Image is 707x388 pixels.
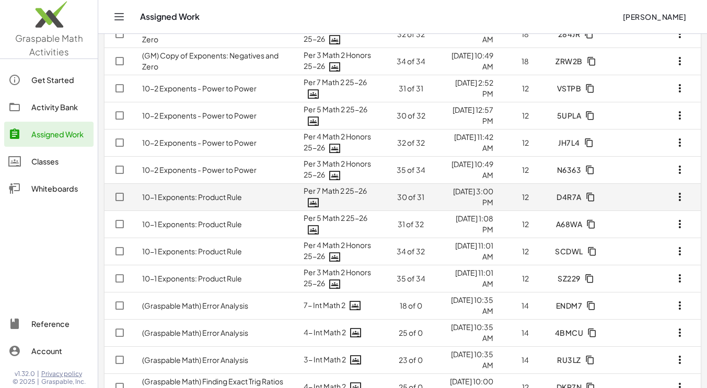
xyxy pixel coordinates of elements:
[502,20,537,48] td: 18
[15,370,35,378] span: v1.32.0
[41,370,86,378] a: Privacy policy
[31,128,89,140] div: Assigned Work
[31,318,89,330] div: Reference
[386,20,435,48] td: 32 of 32
[557,84,581,93] span: VSTPB
[555,301,582,310] span: ENDM7
[547,215,602,233] button: A68WA
[142,192,242,202] a: 10-1 Exponents: Product Rule
[557,355,581,365] span: RU3LZ
[386,183,435,210] td: 30 of 31
[502,48,537,75] td: 18
[435,346,502,373] td: [DATE] 10:35 AM
[142,246,242,256] a: 10-1 Exponents: Product Rule
[614,7,694,26] button: [PERSON_NAME]
[547,242,603,261] button: SCDWL
[295,238,386,265] td: Per 4 Math 2 Honors 25-26
[555,56,583,66] span: ZRW2B
[31,155,89,168] div: Classes
[502,319,537,346] td: 14
[295,183,386,210] td: Per 7 Math 2 25-26
[502,156,537,183] td: 12
[502,102,537,129] td: 12
[386,346,435,373] td: 23 of 0
[435,75,502,102] td: [DATE] 2:52 PM
[4,311,94,336] a: Reference
[502,238,537,265] td: 12
[435,156,502,183] td: [DATE] 10:49 AM
[295,210,386,238] td: Per 5 Math 2 25-26
[142,84,257,93] a: 10-2 Exponents - Power to Power
[435,48,502,75] td: [DATE] 10:49 AM
[549,350,601,369] button: RU3LZ
[435,319,502,346] td: [DATE] 10:35 AM
[558,274,581,283] span: SZ229
[386,129,435,156] td: 32 of 32
[295,48,386,75] td: Per 3 Math 2 Honors 25-26
[558,138,580,147] span: JH7L4
[557,111,581,120] span: 5UPLA
[142,328,248,337] a: (Graspable Math) Error Analysis
[15,32,83,57] span: Graspable Math Activities
[4,338,94,363] a: Account
[37,370,39,378] span: |
[4,67,94,92] a: Get Started
[502,265,537,292] td: 12
[295,346,386,373] td: 3- Int Math 2
[111,8,128,25] button: Toggle navigation
[435,265,502,292] td: [DATE] 11:01 AM
[502,75,537,102] td: 12
[142,51,279,71] a: (GM) Copy of Exponents: Negatives and Zero
[386,319,435,346] td: 25 of 0
[435,210,502,238] td: [DATE] 1:08 PM
[549,269,600,288] button: SZ229
[622,12,686,21] span: [PERSON_NAME]
[386,210,435,238] td: 31 of 32
[31,74,89,86] div: Get Started
[557,165,581,174] span: N6363
[37,378,39,386] span: |
[295,75,386,102] td: Per 7 Math 2 25-26
[295,102,386,129] td: Per 5 Math 2 25-26
[548,187,601,206] button: D4R7A
[386,75,435,102] td: 31 of 31
[295,265,386,292] td: Per 3 Math 2 Honors 25-26
[386,102,435,129] td: 30 of 32
[549,25,600,43] button: 284JR
[502,346,537,373] td: 14
[386,265,435,292] td: 35 of 34
[435,129,502,156] td: [DATE] 11:42 AM
[558,29,580,39] span: 284JR
[31,345,89,357] div: Account
[555,219,582,229] span: A68WA
[386,48,435,75] td: 34 of 34
[502,183,537,210] td: 12
[4,95,94,120] a: Activity Bank
[295,319,386,346] td: 4- Int Math 2
[31,182,89,195] div: Whiteboards
[295,20,386,48] td: Per 4 Math 2 Honors 25-26
[548,79,601,98] button: VSTPB
[435,20,502,48] td: [DATE] 11:45 AM
[546,323,603,342] button: 4BMCU
[547,296,602,315] button: ENDM7
[554,328,583,337] span: 4BMCU
[142,165,257,174] a: 10-2 Exponents - Power to Power
[548,160,601,179] button: N6363
[142,355,248,365] a: (Graspable Math) Error Analysis
[142,301,248,310] a: (Graspable Math) Error Analysis
[555,246,583,256] span: SCDWL
[435,238,502,265] td: [DATE] 11:01 AM
[386,156,435,183] td: 35 of 34
[435,292,502,319] td: [DATE] 10:35 AM
[142,111,257,120] a: 10-2 Exponents - Power to Power
[13,378,35,386] span: © 2025
[295,156,386,183] td: Per 3 Math 2 Honors 25-26
[435,183,502,210] td: [DATE] 3:00 PM
[31,101,89,113] div: Activity Bank
[4,122,94,147] a: Assigned Work
[386,292,435,319] td: 18 of 0
[386,238,435,265] td: 34 of 32
[4,176,94,201] a: Whiteboards
[547,52,602,70] button: ZRW2B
